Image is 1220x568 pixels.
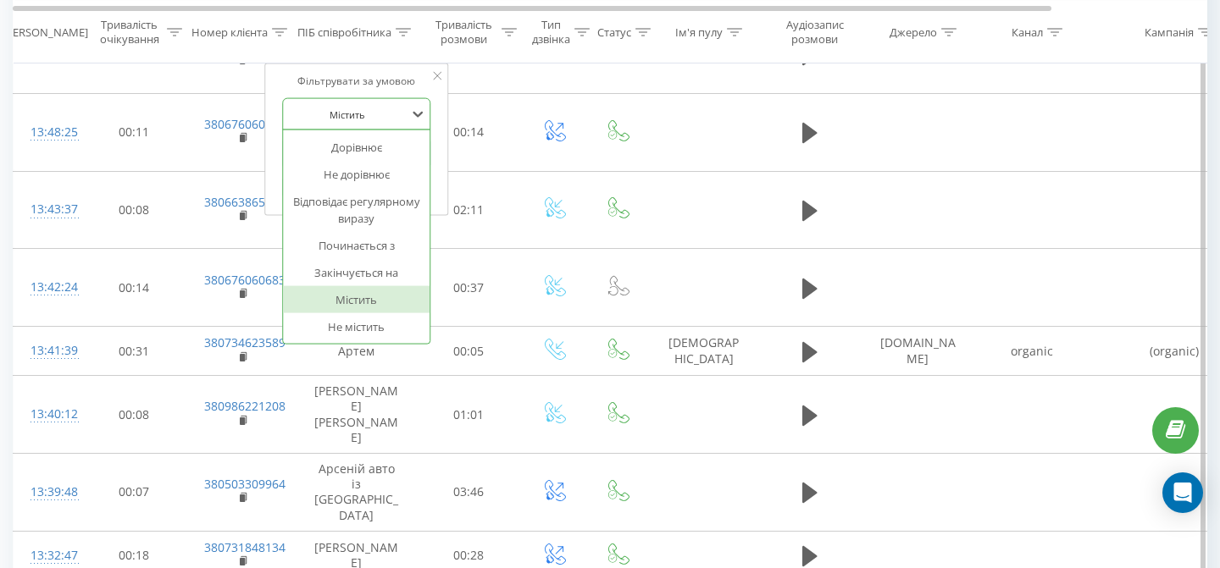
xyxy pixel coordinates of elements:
[30,398,64,431] div: 13:40:12
[30,193,64,226] div: 13:43:37
[81,249,187,327] td: 00:14
[283,313,430,340] div: Не містить
[81,171,187,249] td: 00:08
[283,286,430,313] div: Містить
[416,327,522,376] td: 00:05
[416,249,522,327] td: 00:37
[416,376,522,454] td: 01:01
[30,116,64,149] div: 13:48:25
[297,327,416,376] td: Артем
[96,18,163,47] div: Тривалість очікування
[1145,25,1194,39] div: Кампанія
[30,476,64,509] div: 13:39:48
[430,18,497,47] div: Тривалість розмови
[204,334,286,350] a: 380734623589
[597,25,631,39] div: Статус
[30,334,64,367] div: 13:41:39
[532,18,570,47] div: Тип дзвінка
[416,454,522,532] td: 03:46
[191,25,268,39] div: Номер клієнта
[204,272,286,288] a: 380676060683
[283,161,430,188] div: Не дорівнює
[204,476,286,492] a: 380503309964
[1162,472,1203,513] div: Open Intercom Messenger
[283,188,430,232] div: Відповідає регулярному виразу
[1012,25,1043,39] div: Канал
[297,454,416,532] td: Арсеній авто із [GEOGRAPHIC_DATA]
[283,134,430,161] div: Дорівнює
[416,93,522,171] td: 00:14
[283,259,430,286] div: Закінчується на
[204,194,286,210] a: 380663865447
[204,539,286,555] a: 380731848134
[675,25,723,39] div: Ім'я пулу
[297,376,416,454] td: [PERSON_NAME] [PERSON_NAME]
[861,327,975,376] td: [DOMAIN_NAME]
[975,327,1090,376] td: organic
[297,25,391,39] div: ПІБ співробітника
[81,376,187,454] td: 00:08
[3,25,88,39] div: [PERSON_NAME]
[649,327,759,376] td: [DEMOGRAPHIC_DATA]
[204,398,286,414] a: 380986221208
[890,25,937,39] div: Джерело
[204,116,286,132] a: 380676060683
[81,327,187,376] td: 00:31
[81,93,187,171] td: 00:11
[416,171,522,249] td: 02:11
[81,454,187,532] td: 00:07
[30,271,64,304] div: 13:42:24
[282,73,431,90] div: Фільтрувати за умовою
[283,232,430,259] div: Починається з
[774,18,856,47] div: Аудіозапис розмови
